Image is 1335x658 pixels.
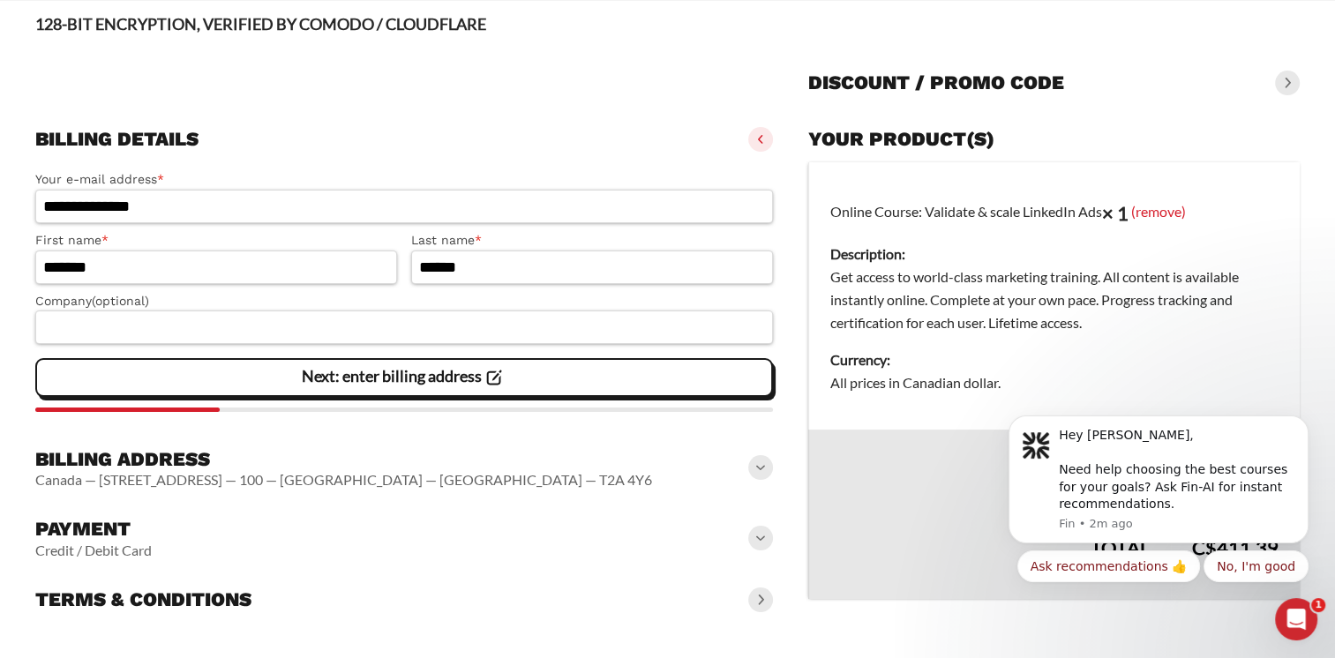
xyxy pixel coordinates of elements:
iframe: Intercom live chat [1275,598,1317,640]
h3: Terms & conditions [35,587,251,612]
h3: Billing address [35,447,652,472]
th: Tax [808,488,1171,521]
span: (optional) [92,294,149,308]
label: Your e-mail address [35,169,773,190]
vaadin-horizontal-layout: Canada — [STREET_ADDRESS] — 100 — [GEOGRAPHIC_DATA] — [GEOGRAPHIC_DATA] — T2A 4Y6 [35,471,652,489]
vaadin-horizontal-layout: Credit / Debit Card [35,542,152,559]
h3: Payment [35,517,152,542]
strong: × 1 [1102,201,1129,225]
label: Company [35,291,773,311]
label: First name [35,230,397,250]
h3: Billing details [35,127,199,152]
th: Subtotal [808,430,1171,488]
td: Online Course: Validate & scale LinkedIn Ads [808,162,1300,430]
h3: Discount / promo code [808,71,1064,95]
vaadin-button: Next: enter billing address [35,358,773,397]
dd: All prices in Canadian dollar. [830,371,1279,394]
strong: 128-BIT ENCRYPTION, VERIFIED BY COMODO / CLOUDFLARE [35,14,486,34]
label: Last name [411,230,773,250]
span: 1 [1311,598,1325,612]
dt: Currency: [830,348,1279,371]
dt: Description: [830,243,1279,265]
iframe: Intercom notifications message [982,358,1335,610]
th: Total [808,521,1171,599]
a: (remove) [1131,202,1186,219]
dd: Get access to world-class marketing training. All content is available instantly online. Complete... [830,265,1279,334]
